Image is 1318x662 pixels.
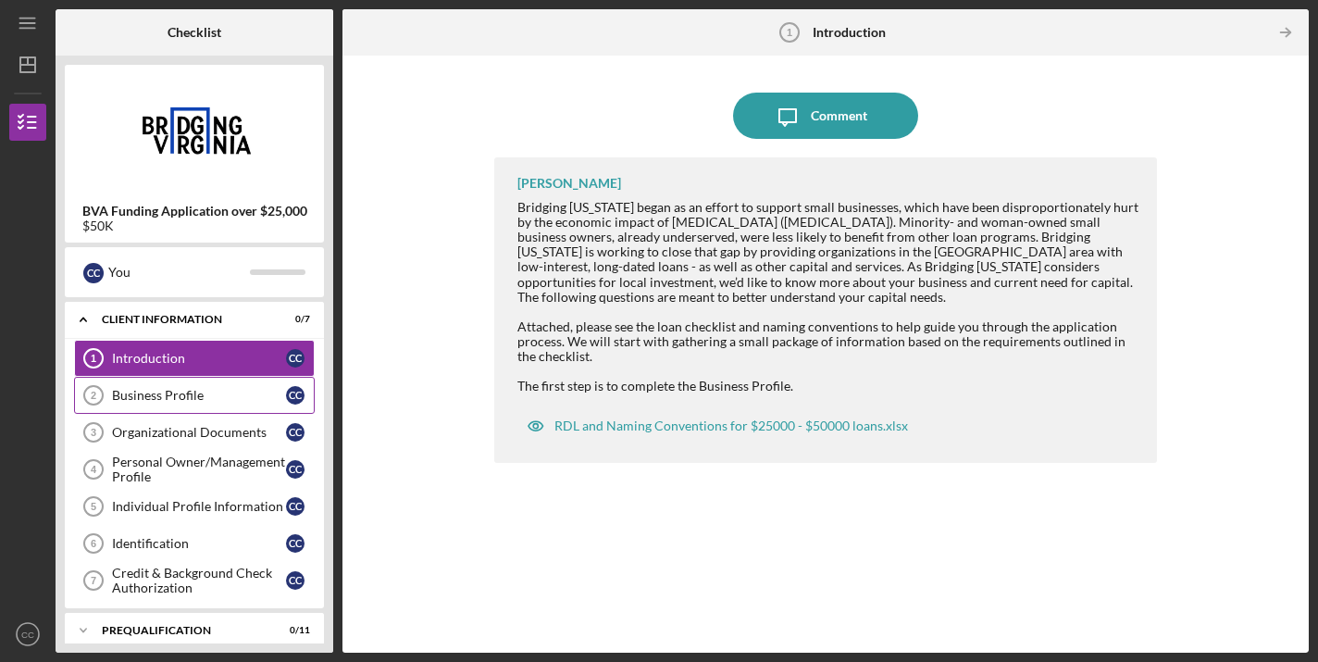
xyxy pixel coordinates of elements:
[108,256,250,288] div: You
[91,353,96,364] tspan: 1
[112,351,286,366] div: Introduction
[517,379,1139,393] div: The first step is to complete the Business Profile.
[82,219,307,233] div: $50K
[74,340,315,377] a: 1IntroductionCC
[102,625,264,636] div: Prequalification
[517,407,917,444] button: RDL and Naming Conventions for $25000 - $50000 loans.xlsx
[813,25,886,40] b: Introduction
[91,390,96,401] tspan: 2
[554,418,908,433] div: RDL and Naming Conventions for $25000 - $50000 loans.xlsx
[102,314,264,325] div: Client Information
[91,427,96,438] tspan: 3
[286,386,305,405] div: C C
[74,488,315,525] a: 5Individual Profile InformationCC
[74,451,315,488] a: 4Personal Owner/Management ProfileCC
[286,497,305,516] div: C C
[277,625,310,636] div: 0 / 11
[811,93,867,139] div: Comment
[91,464,97,475] tspan: 4
[65,74,324,185] img: Product logo
[286,534,305,553] div: C C
[286,349,305,368] div: C C
[74,414,315,451] a: 3Organizational DocumentsCC
[82,204,307,219] b: BVA Funding Application over $25,000
[74,562,315,599] a: 7Credit & Background Check AuthorizationCC
[112,455,286,484] div: Personal Owner/Management Profile
[112,499,286,514] div: Individual Profile Information
[517,319,1139,364] div: Attached, please see the loan checklist and naming conventions to help guide you through the appl...
[112,425,286,440] div: Organizational Documents
[277,314,310,325] div: 0 / 7
[112,536,286,551] div: Identification
[9,616,46,653] button: CC
[733,93,918,139] button: Comment
[286,571,305,590] div: C C
[83,263,104,283] div: C C
[786,27,791,38] tspan: 1
[91,538,96,549] tspan: 6
[21,630,34,640] text: CC
[91,501,96,512] tspan: 5
[517,200,1139,305] div: Bridging [US_STATE] began as an effort to support small businesses, which have been disproportion...
[286,423,305,442] div: C C
[112,566,286,595] div: Credit & Background Check Authorization
[286,460,305,479] div: C C
[517,176,621,191] div: [PERSON_NAME]
[168,25,221,40] b: Checklist
[74,377,315,414] a: 2Business ProfileCC
[91,575,96,586] tspan: 7
[74,525,315,562] a: 6IdentificationCC
[112,388,286,403] div: Business Profile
